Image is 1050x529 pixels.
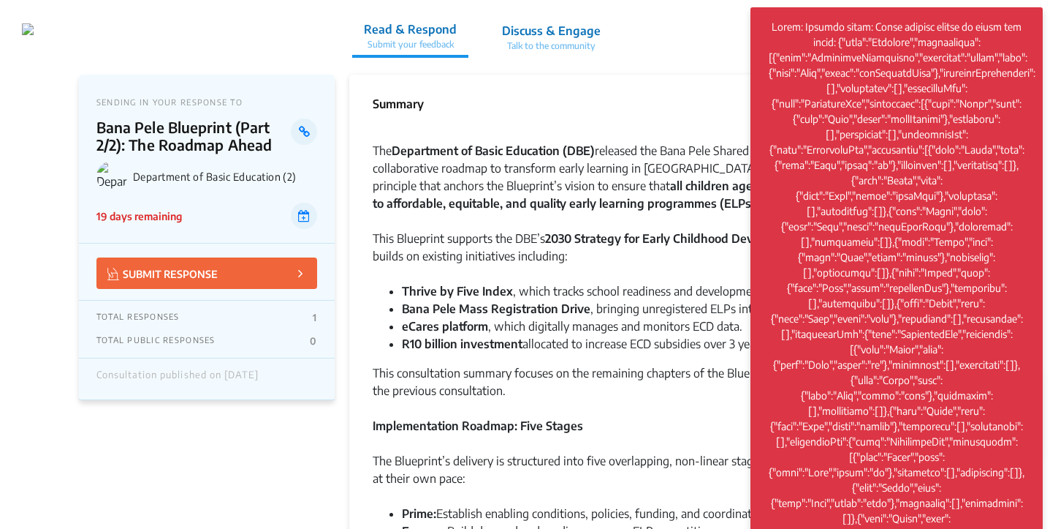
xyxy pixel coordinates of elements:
p: TOTAL PUBLIC RESPONSES [96,335,216,347]
div: This consultation summary focuses on the remaining chapters of the Blueprint, with the earlier ch... [373,364,962,417]
div: The released the Bana Pele Shared Blueprint in [DATE] as a bold and collaborative roadmap to tran... [373,142,962,230]
li: allocated to increase ECD subsidies over 3 years. [402,335,962,353]
img: Department of Basic Education (2) logo [96,161,127,192]
strong: Department of Basic Education (DBE) [392,143,595,158]
p: Discuss & Engage [502,22,601,40]
strong: eCares platform [402,319,488,334]
div: This Blueprint supports the DBE’s and builds on existing initiatives including: [373,230,962,282]
li: Establish enabling conditions, policies, funding, and coordination structures. [402,505,962,522]
img: 2wffpoq67yek4o5dgscb6nza9j7d [22,23,34,35]
img: Vector.jpg [107,268,119,280]
strong: Implementation Roadmap: Five Stages [373,419,583,433]
strong: 2030 Strategy for Early Childhood Development (ECD) Programmes [545,231,913,246]
p: Read & Respond [364,20,457,38]
strong: Thrive by Five Index [402,284,513,299]
p: Department of Basic Education (2) [133,170,317,183]
strong: Bana Pele Mass Registration Drive [402,301,590,316]
p: Talk to the community [502,40,601,53]
strong: investment [460,337,522,351]
div: The Blueprint’s delivery is structured into five overlapping, non-linear stages enabling differen... [373,452,962,505]
p: Bana Pele Blueprint (Part 2/2): The Roadmap Ahead [96,119,292,154]
p: 19 days remaining [96,209,182,224]
p: SUBMIT RESPONSE [107,265,218,282]
p: Summary [373,95,424,113]
div: Consultation published on [DATE] [96,369,259,389]
p: 0 [310,335,316,347]
strong: Prime: [402,506,436,521]
li: , which tracks school readiness and development progress. [402,282,962,300]
strong: R10 billion [402,337,457,351]
p: TOTAL RESPONSES [96,312,180,323]
button: SUBMIT RESPONSE [96,258,317,289]
li: , bringing unregistered ELPs into the formal system. [402,300,962,318]
li: , which digitally manages and monitors ECD data. [402,318,962,335]
p: 1 [313,312,316,323]
p: SENDING IN YOUR RESPONSE TO [96,97,317,107]
p: Submit your feedback [364,38,457,51]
